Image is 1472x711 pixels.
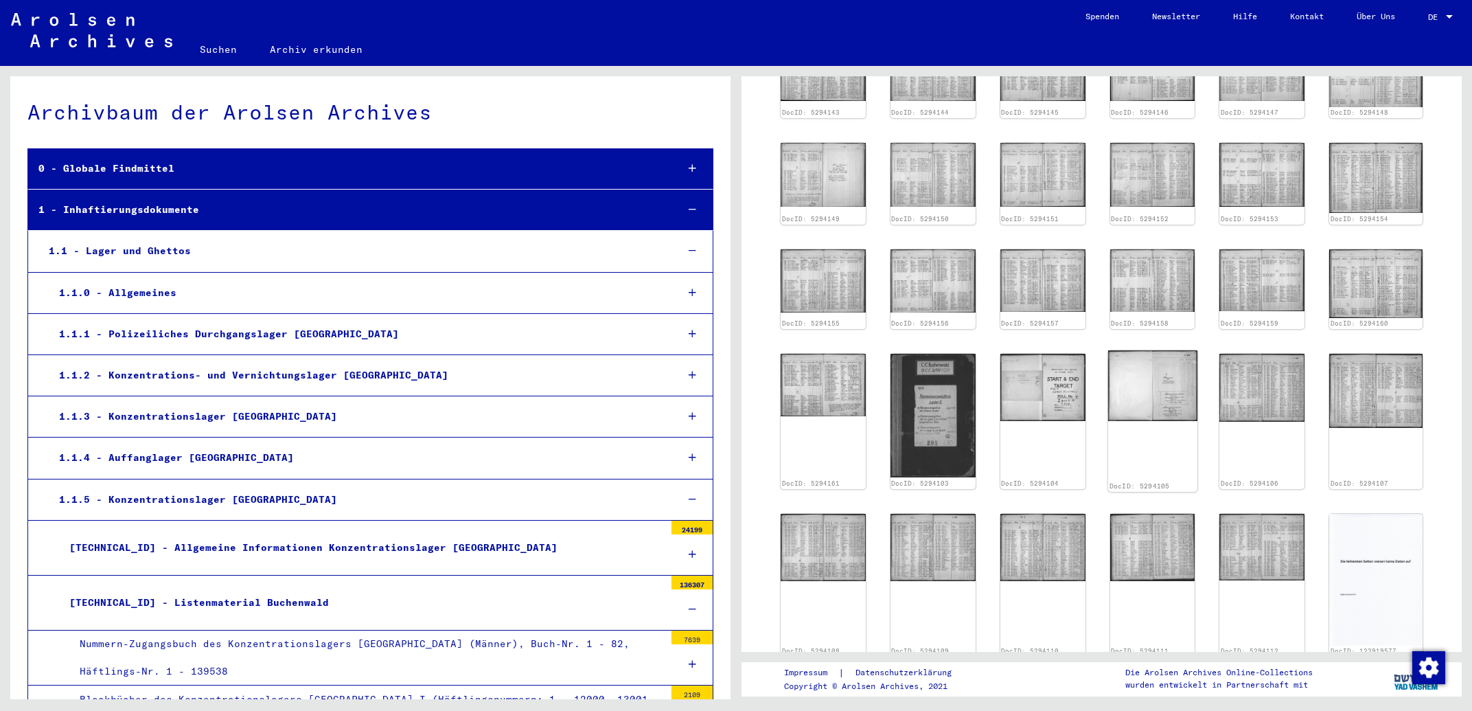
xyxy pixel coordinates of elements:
[1000,354,1085,421] img: 001.jpg
[1110,143,1195,207] img: 001.jpg
[27,97,713,128] div: Archivbaum der Arolsen Archives
[1001,109,1059,116] a: DocID: 5294145
[1001,647,1059,655] a: DocID: 5294110
[784,666,968,680] div: |
[1221,647,1278,655] a: DocID: 5294112
[781,354,866,416] img: 001.jpg
[49,403,666,430] div: 1.1.3 - Konzentrationslager [GEOGRAPHIC_DATA]
[1111,215,1169,223] a: DocID: 5294152
[1331,109,1388,116] a: DocID: 5294148
[782,109,840,116] a: DocID: 5294143
[782,215,840,223] a: DocID: 5294149
[890,249,976,313] img: 001.jpg
[891,215,949,223] a: DocID: 5294150
[1391,662,1442,696] img: yv_logo.png
[891,647,949,655] a: DocID: 5294109
[1221,215,1278,223] a: DocID: 5294153
[49,321,666,348] div: 1.1.1 - Polizeiliches Durchgangslager [GEOGRAPHIC_DATA]
[671,686,713,699] div: 2109
[59,589,665,616] div: [TECHNICAL_ID] - Listenmaterial Buchenwald
[1111,647,1169,655] a: DocID: 5294111
[11,13,172,47] img: Arolsen_neg.svg
[671,631,713,644] div: 7639
[1428,12,1443,22] span: DE
[49,362,666,389] div: 1.1.2 - Konzentrations- und Vernichtungslager [GEOGRAPHIC_DATA]
[671,576,713,589] div: 136307
[891,109,949,116] a: DocID: 5294144
[1110,514,1195,581] img: 001.jpg
[1109,482,1169,490] a: DocID: 5294105
[784,680,968,692] p: Copyright © Arolsen Archives, 2021
[782,647,840,655] a: DocID: 5294108
[1331,319,1388,327] a: DocID: 5294160
[782,479,840,487] a: DocID: 5294161
[38,238,666,264] div: 1.1 - Lager und Ghettos
[69,631,665,684] div: Nummern-Zugangsbuch des Konzentrationslagers [GEOGRAPHIC_DATA] (Männer), Buch-Nr. 1 - 82, Häftlin...
[782,319,840,327] a: DocID: 5294155
[891,479,949,487] a: DocID: 5294103
[28,196,666,223] div: 1 - Inhaftierungsdokumente
[890,143,976,207] img: 001.jpg
[1001,215,1059,223] a: DocID: 5294151
[1331,215,1388,223] a: DocID: 5294154
[1000,249,1085,313] img: 001.jpg
[49,486,666,513] div: 1.1.5 - Konzentrationslager [GEOGRAPHIC_DATA]
[781,249,866,313] img: 001.jpg
[1331,479,1388,487] a: DocID: 5294107
[1219,249,1304,312] img: 001.jpg
[1221,109,1278,116] a: DocID: 5294147
[1107,350,1197,421] img: 001.jpg
[784,666,838,680] a: Impressum
[1329,249,1423,318] img: 001.jpg
[1111,109,1169,116] a: DocID: 5294146
[1000,514,1085,581] img: 001.jpg
[183,33,253,66] a: Suchen
[1329,514,1423,646] img: 001.jpg
[253,33,379,66] a: Archiv erkunden
[890,354,976,477] img: 001.jpg
[1110,249,1195,312] img: 001.jpg
[1219,514,1304,580] img: 001.jpg
[1000,143,1085,207] img: 001.jpg
[1329,143,1423,213] img: 001.jpg
[1331,647,1396,655] a: DocID: 123919577
[1125,679,1313,691] p: wurden entwickelt in Partnerschaft mit
[781,143,866,207] img: 001.jpg
[1001,319,1059,327] a: DocID: 5294157
[781,514,866,581] img: 001.jpg
[28,155,666,182] div: 0 - Globale Findmittel
[1329,354,1423,428] img: 001.jpg
[1125,666,1313,679] p: Die Arolsen Archives Online-Collections
[59,534,665,561] div: [TECHNICAL_ID] - Allgemeine Informationen Konzentrationslager [GEOGRAPHIC_DATA]
[1219,354,1304,422] img: 001.jpg
[49,444,666,471] div: 1.1.4 - Auffanglager [GEOGRAPHIC_DATA]
[1001,479,1059,487] a: DocID: 5294104
[1412,651,1445,684] img: Zustimmung ändern
[1111,319,1169,327] a: DocID: 5294158
[890,514,976,581] img: 001.jpg
[1412,651,1445,684] div: Zustimmung ändern
[1221,479,1278,487] a: DocID: 5294106
[844,666,968,680] a: Datenschutzerklärung
[1219,143,1304,207] img: 001.jpg
[1221,319,1278,327] a: DocID: 5294159
[891,319,949,327] a: DocID: 5294156
[671,521,713,534] div: 24199
[49,280,666,306] div: 1.1.0 - Allgemeines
